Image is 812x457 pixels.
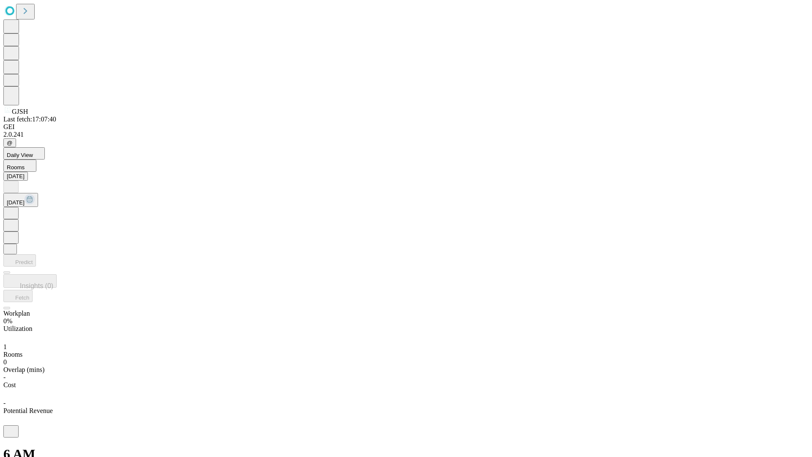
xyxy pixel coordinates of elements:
span: 1 [3,343,7,350]
span: Daily View [7,152,33,158]
span: Insights (0) [20,282,53,289]
span: - [3,399,5,407]
span: @ [7,140,13,146]
button: [DATE] [3,193,38,207]
span: - [3,374,5,381]
button: @ [3,138,16,147]
button: [DATE] [3,172,28,181]
span: Last fetch: 17:07:40 [3,116,56,123]
button: Predict [3,254,36,267]
span: Workplan [3,310,30,317]
span: Rooms [7,164,25,171]
span: Utilization [3,325,32,332]
button: Daily View [3,147,45,160]
div: 2.0.241 [3,131,809,138]
span: Overlap (mins) [3,366,44,373]
span: 0% [3,317,12,325]
span: Rooms [3,351,22,358]
button: Insights (0) [3,274,57,288]
span: Potential Revenue [3,407,53,414]
span: [DATE] [7,199,25,206]
button: Rooms [3,160,36,172]
div: GEI [3,123,809,131]
span: 0 [3,358,7,366]
span: Cost [3,381,16,388]
span: GJSH [12,108,28,115]
button: Fetch [3,290,33,302]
